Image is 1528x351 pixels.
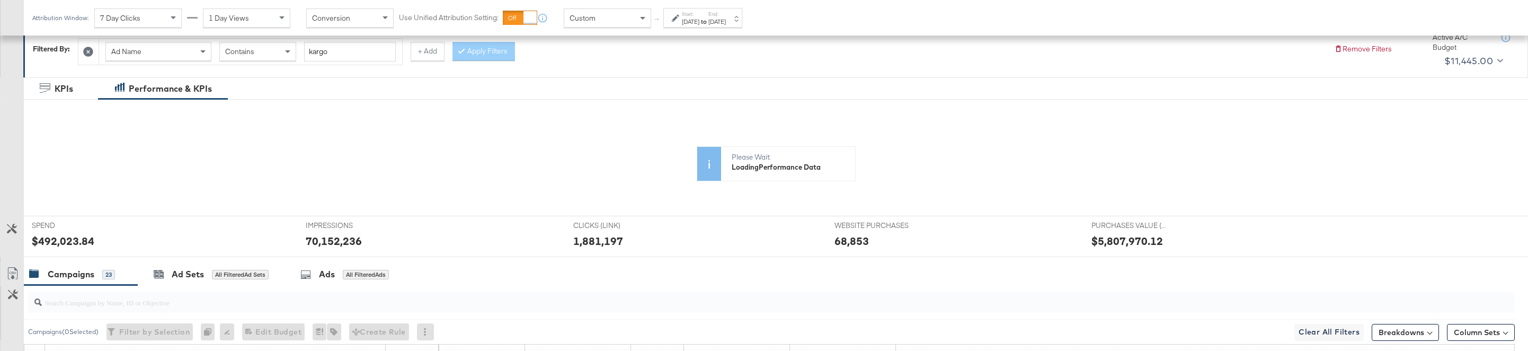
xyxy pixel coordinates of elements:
[1433,32,1491,52] div: Active A/C Budget
[42,288,1374,309] input: Search Campaigns by Name, ID or Objective
[1372,324,1439,341] button: Breakdowns
[708,17,726,26] div: [DATE]
[411,42,445,61] button: + Add
[570,13,596,23] span: Custom
[708,11,726,17] label: End:
[312,13,350,23] span: Conversion
[33,44,70,54] div: Filtered By:
[212,270,269,279] div: All Filtered Ad Sets
[399,13,499,23] label: Use Unified Attribution Setting:
[209,13,249,23] span: 1 Day Views
[682,17,699,26] div: [DATE]
[55,83,73,95] div: KPIs
[682,11,699,17] label: Start:
[304,42,396,62] input: Enter a search term
[1440,52,1505,69] button: $11,445.00
[699,17,708,25] strong: to
[48,268,94,280] div: Campaigns
[111,47,141,56] span: Ad Name
[1294,324,1364,341] button: Clear All Filters
[172,268,204,280] div: Ad Sets
[1444,53,1493,69] div: $11,445.00
[129,83,212,95] div: Performance & KPIs
[343,270,389,279] div: All Filtered Ads
[102,270,115,279] div: 23
[201,323,220,340] div: 0
[28,327,99,337] div: Campaigns ( 0 Selected)
[1299,326,1360,339] span: Clear All Filters
[652,18,662,22] span: ↑
[100,13,140,23] span: 7 Day Clicks
[225,47,254,56] span: Contains
[1334,44,1392,54] button: Remove Filters
[32,14,89,22] div: Attribution Window:
[319,268,335,280] div: Ads
[1447,324,1515,341] button: Column Sets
